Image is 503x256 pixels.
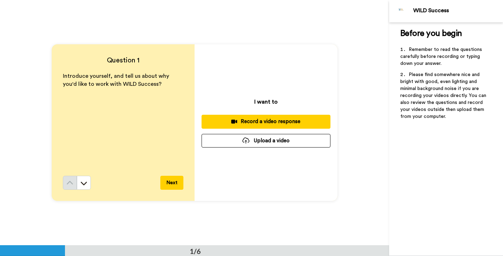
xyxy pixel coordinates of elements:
img: Profile Image [393,3,410,20]
span: Remember to read the questions carefully before recording or typing down your answer. [400,47,483,66]
span: Introduce yourself, and tell us about why you'd like to work with WILD Success? [63,73,170,87]
span: Please find somewhere nice and bright with good, even lighting and minimal background noise if yo... [400,72,488,119]
div: 1/6 [178,246,212,256]
div: WILD Success [413,7,503,14]
span: Before you begin [400,29,462,38]
button: Record a video response [202,115,330,128]
button: Next [160,176,183,190]
div: Record a video response [207,118,325,125]
button: Upload a video [202,134,330,148]
p: I want to [254,98,278,106]
h4: Question 1 [63,55,183,65]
